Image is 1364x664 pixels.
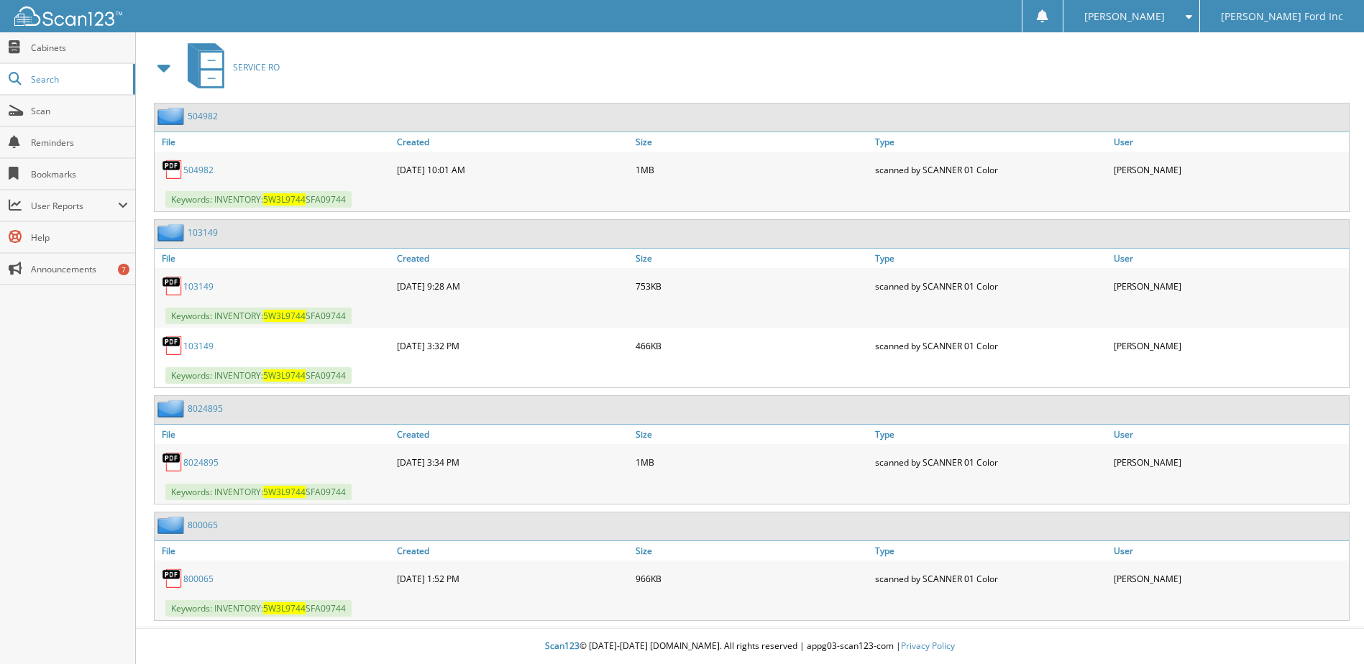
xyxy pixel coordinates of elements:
div: 466KB [632,331,871,360]
img: PDF.png [162,275,183,297]
span: 5W3L9744 [263,193,306,206]
span: SERVICE RO [233,61,280,73]
span: Search [31,73,126,86]
img: folder2.png [157,400,188,418]
div: scanned by SCANNER 01 Color [871,564,1110,593]
a: Created [393,132,632,152]
a: Type [871,425,1110,444]
div: scanned by SCANNER 01 Color [871,448,1110,476]
a: Size [632,249,871,268]
iframe: Chat Widget [1292,595,1364,664]
span: Scan123 [545,640,580,652]
div: [DATE] 1:52 PM [393,564,632,593]
img: PDF.png [162,568,183,589]
a: User [1110,132,1349,152]
img: scan123-logo-white.svg [14,6,122,26]
a: 8024895 [188,402,223,415]
a: User [1110,425,1349,444]
div: scanned by SCANNER 01 Color [871,272,1110,300]
span: Keywords: INVENTORY: SFA09744 [165,600,352,617]
span: Keywords: INVENTORY: SFA09744 [165,191,352,208]
a: 800065 [188,519,218,531]
div: [DATE] 10:01 AM [393,155,632,184]
img: folder2.png [157,223,188,241]
span: Keywords: INVENTORY: SFA09744 [165,308,352,324]
div: [PERSON_NAME] [1110,448,1349,476]
div: [DATE] 9:28 AM [393,272,632,300]
a: File [155,132,393,152]
a: Privacy Policy [901,640,955,652]
span: User Reports [31,200,118,212]
span: Announcements [31,263,128,275]
span: Keywords: INVENTORY: SFA09744 [165,484,352,500]
div: [PERSON_NAME] [1110,564,1349,593]
a: 504982 [188,110,218,122]
div: [PERSON_NAME] [1110,331,1349,360]
span: Reminders [31,137,128,149]
div: 7 [118,264,129,275]
span: [PERSON_NAME] Ford Inc [1221,12,1343,21]
span: [PERSON_NAME] [1084,12,1165,21]
div: [DATE] 3:32 PM [393,331,632,360]
div: 1MB [632,448,871,476]
img: PDF.png [162,451,183,473]
span: Help [31,231,128,244]
img: PDF.png [162,159,183,180]
div: [PERSON_NAME] [1110,155,1349,184]
div: 753KB [632,272,871,300]
a: Type [871,541,1110,561]
div: scanned by SCANNER 01 Color [871,155,1110,184]
a: 504982 [183,164,214,176]
a: Size [632,541,871,561]
a: User [1110,249,1349,268]
span: Scan [31,105,128,117]
a: 103149 [188,226,218,239]
div: [PERSON_NAME] [1110,272,1349,300]
a: Type [871,132,1110,152]
a: Type [871,249,1110,268]
div: © [DATE]-[DATE] [DOMAIN_NAME]. All rights reserved | appg03-scan123-com | [136,629,1364,664]
img: folder2.png [157,107,188,125]
span: Cabinets [31,42,128,54]
a: File [155,425,393,444]
a: 103149 [183,280,214,292]
span: 5W3L9744 [263,369,306,382]
img: PDF.png [162,335,183,356]
span: Bookmarks [31,168,128,180]
a: User [1110,541,1349,561]
span: 5W3L9744 [263,310,306,322]
div: 1MB [632,155,871,184]
div: scanned by SCANNER 01 Color [871,331,1110,360]
img: folder2.png [157,516,188,534]
a: SERVICE RO [179,39,280,96]
span: Keywords: INVENTORY: SFA09744 [165,367,352,384]
a: Created [393,541,632,561]
a: Created [393,249,632,268]
a: File [155,541,393,561]
a: File [155,249,393,268]
a: 8024895 [183,456,219,469]
a: 103149 [183,340,214,352]
span: 5W3L9744 [263,602,306,614]
div: [DATE] 3:34 PM [393,448,632,476]
a: Size [632,425,871,444]
div: 966KB [632,564,871,593]
span: 5W3L9744 [263,486,306,498]
a: 800065 [183,573,214,585]
a: Size [632,132,871,152]
a: Created [393,425,632,444]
